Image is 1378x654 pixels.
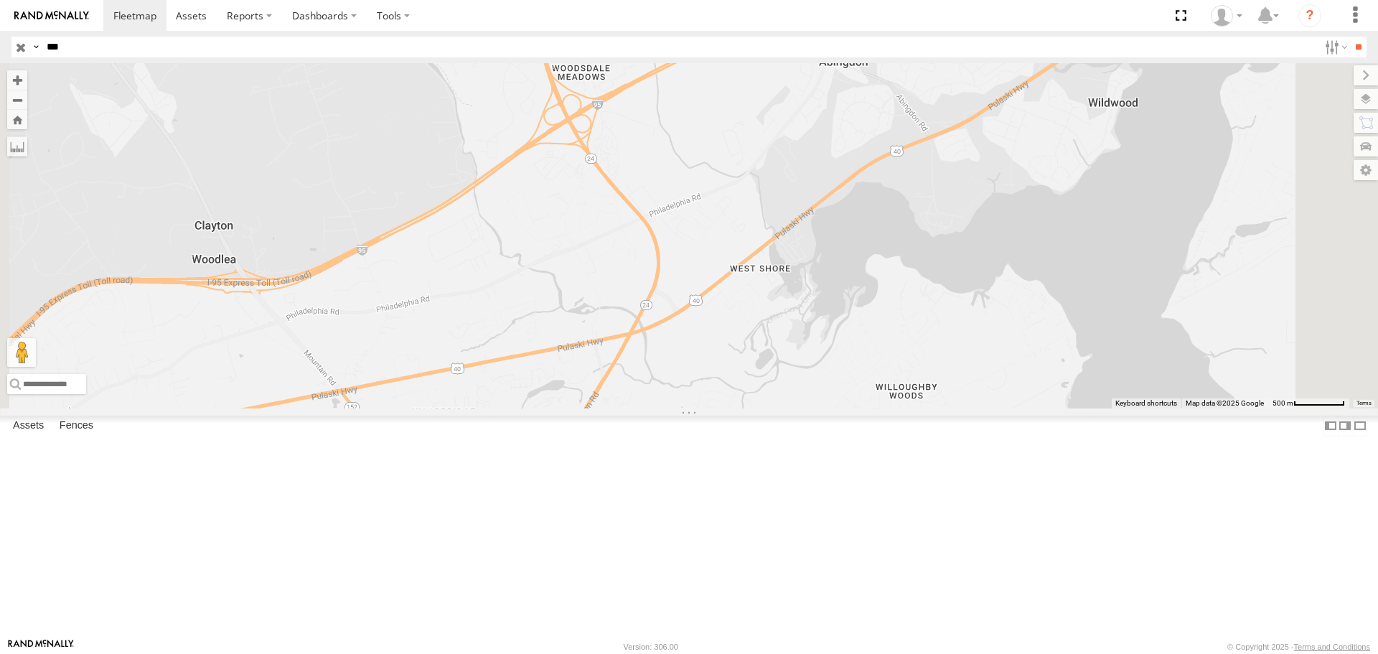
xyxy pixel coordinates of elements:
button: Zoom out [7,90,27,110]
button: Zoom Home [7,110,27,129]
a: Visit our Website [8,640,74,654]
a: Terms and Conditions [1294,643,1370,651]
img: rand-logo.svg [14,11,89,21]
i: ? [1298,4,1321,27]
button: Zoom in [7,70,27,90]
label: Fences [52,416,100,436]
div: © Copyright 2025 - [1227,643,1370,651]
div: Kerry Mac Phee [1206,5,1247,27]
button: Drag Pegman onto the map to open Street View [7,338,36,367]
label: Dock Summary Table to the Right [1338,416,1352,436]
label: Search Query [30,37,42,57]
button: Map Scale: 500 m per 68 pixels [1268,398,1349,408]
span: Map data ©2025 Google [1186,399,1264,407]
button: Keyboard shortcuts [1115,398,1177,408]
div: Version: 306.00 [624,643,678,651]
label: Hide Summary Table [1353,416,1367,436]
label: Measure [7,136,27,157]
label: Map Settings [1354,160,1378,180]
span: 500 m [1272,399,1293,407]
label: Search Filter Options [1319,37,1350,57]
label: Dock Summary Table to the Left [1323,416,1338,436]
a: Terms (opens in new tab) [1356,400,1372,406]
label: Assets [6,416,51,436]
